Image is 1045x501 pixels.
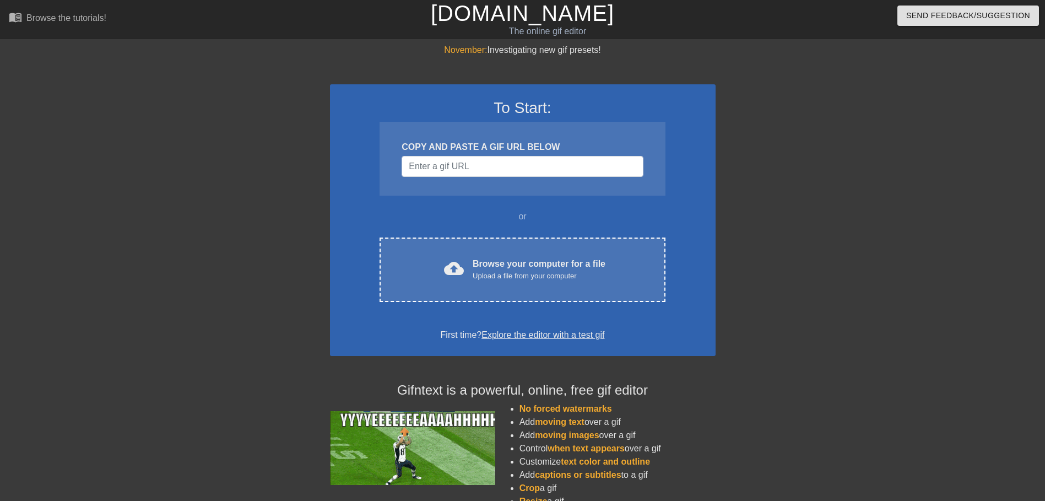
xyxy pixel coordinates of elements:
[402,141,643,154] div: COPY AND PASTE A GIF URL BELOW
[519,483,540,493] span: Crop
[344,328,701,342] div: First time?
[354,25,741,38] div: The online gif editor
[519,442,716,455] li: Control over a gif
[519,404,612,413] span: No forced watermarks
[535,470,621,480] span: captions or subtitles
[519,416,716,429] li: Add over a gif
[519,455,716,468] li: Customize
[344,99,701,117] h3: To Start:
[548,444,625,453] span: when text appears
[519,429,716,442] li: Add over a gif
[330,383,716,398] h4: Gifntext is a powerful, online, free gif editor
[9,10,106,28] a: Browse the tutorials!
[897,6,1039,26] button: Send Feedback/Suggestion
[519,482,716,495] li: a gif
[431,1,614,25] a: [DOMAIN_NAME]
[402,156,643,177] input: Username
[906,9,1030,23] span: Send Feedback/Suggestion
[359,210,687,223] div: or
[473,257,605,282] div: Browse your computer for a file
[481,330,604,340] a: Explore the editor with a test gif
[444,45,487,55] span: November:
[330,411,495,485] img: football_small.gif
[330,44,716,57] div: Investigating new gif presets!
[9,10,22,24] span: menu_book
[561,457,650,466] span: text color and outline
[519,468,716,482] li: Add to a gif
[473,271,605,282] div: Upload a file from your computer
[535,430,599,440] span: moving images
[26,13,106,23] div: Browse the tutorials!
[444,258,464,278] span: cloud_upload
[535,417,584,427] span: moving text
